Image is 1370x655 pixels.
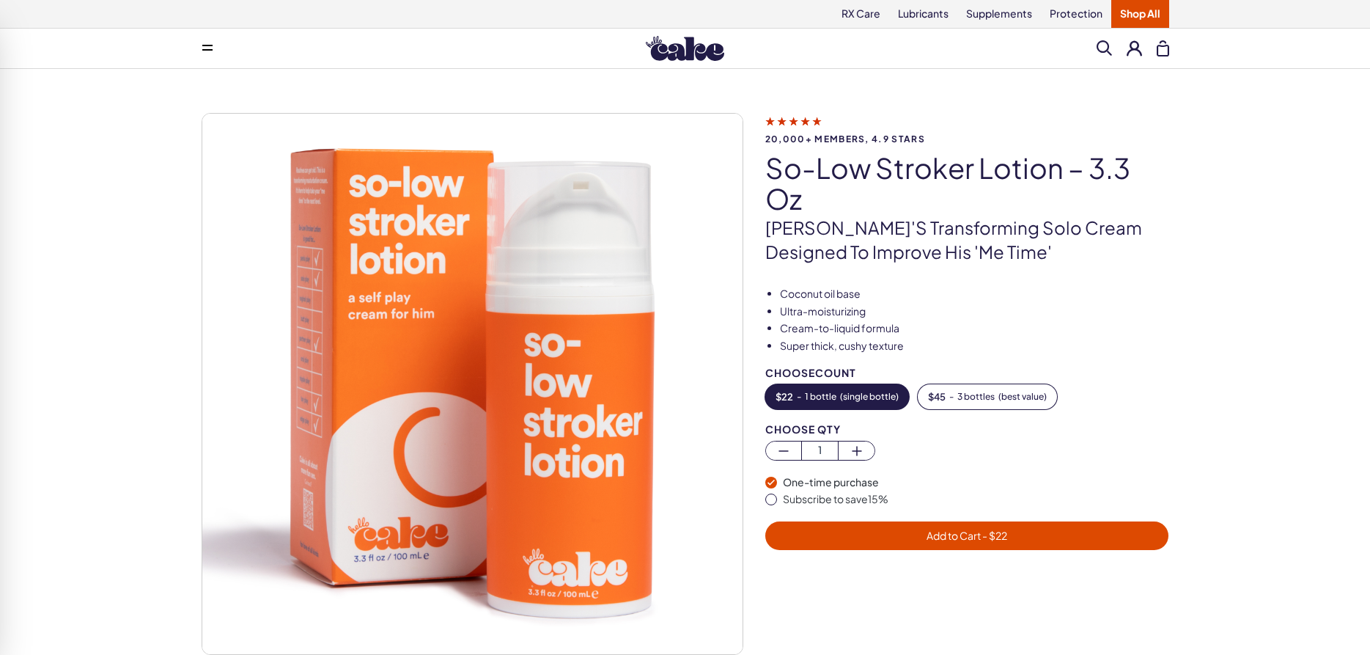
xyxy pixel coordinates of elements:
li: Cream-to-liquid formula [780,321,1169,336]
a: 20,000+ members, 4.9 stars [765,114,1169,144]
li: Ultra-moisturizing [780,304,1169,319]
span: - $ 22 [981,529,1007,542]
span: 3 bottles [957,392,995,402]
button: - [765,384,909,409]
span: $ 22 [776,392,793,402]
span: ( best value ) [998,392,1047,402]
p: [PERSON_NAME]'s transforming solo cream designed to improve his 'me time' [765,216,1169,265]
h1: So-Low Stroker Lotion – 3.3 oz [765,153,1169,214]
img: Hello Cake [646,36,724,61]
div: Choose Qty [765,424,1169,435]
div: Subscribe to save 15 % [783,492,1169,507]
span: 20,000+ members, 4.9 stars [765,134,1169,144]
span: 1 [802,442,838,458]
div: Choose Count [765,367,1169,378]
span: Add to Cart [927,529,1007,542]
span: 1 bottle [805,392,836,402]
span: $ 45 [928,392,946,402]
span: ( single bottle ) [840,392,899,402]
li: Super thick, cushy texture [780,339,1169,354]
button: - [918,384,1057,409]
div: One-time purchase [783,475,1169,490]
img: So-Low Stroker Lotion – 3.3 oz [202,114,743,654]
li: Coconut oil base [780,287,1169,301]
button: Add to Cart - $22 [765,522,1169,550]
